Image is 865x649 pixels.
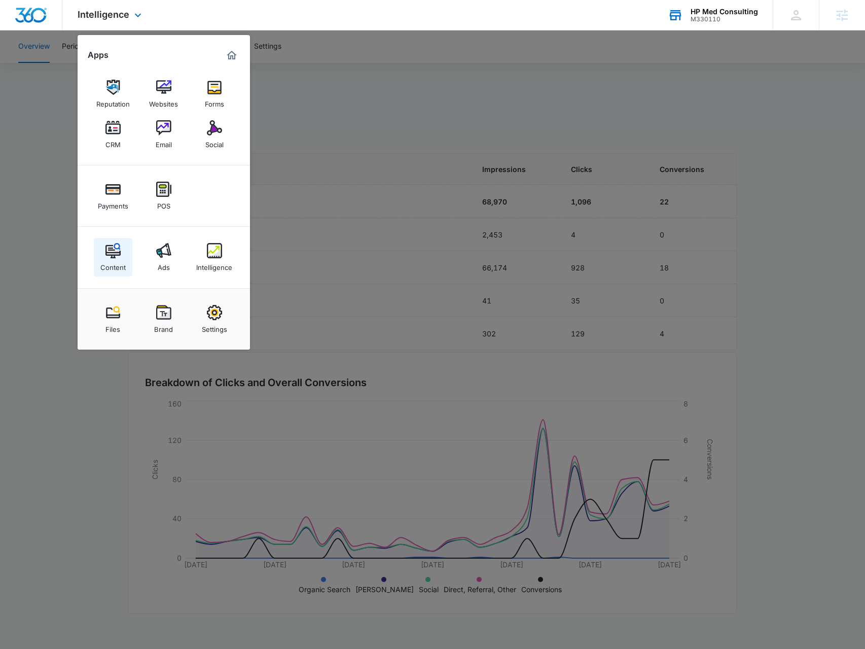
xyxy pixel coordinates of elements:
div: CRM [105,135,121,149]
div: account id [691,16,758,23]
a: Reputation [94,75,132,113]
div: Files [105,320,120,333]
div: Email [156,135,172,149]
a: Email [145,115,183,154]
div: Payments [98,197,128,210]
a: Intelligence [195,238,234,277]
div: Forms [205,95,224,108]
div: Websites [149,95,178,108]
a: Files [94,300,132,338]
div: Reputation [96,95,130,108]
div: Intelligence [196,258,232,271]
a: Settings [195,300,234,338]
div: Social [205,135,224,149]
a: Social [195,115,234,154]
div: Settings [202,320,227,333]
div: Content [100,258,126,271]
div: POS [157,197,170,210]
a: Marketing 360® Dashboard [224,47,240,63]
div: account name [691,8,758,16]
a: Brand [145,300,183,338]
a: Websites [145,75,183,113]
div: Brand [154,320,173,333]
a: Ads [145,238,183,277]
a: CRM [94,115,132,154]
a: Payments [94,177,132,215]
span: Intelligence [78,9,129,20]
a: Forms [195,75,234,113]
div: Ads [158,258,170,271]
a: Content [94,238,132,277]
h2: Apps [88,50,109,60]
a: POS [145,177,183,215]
